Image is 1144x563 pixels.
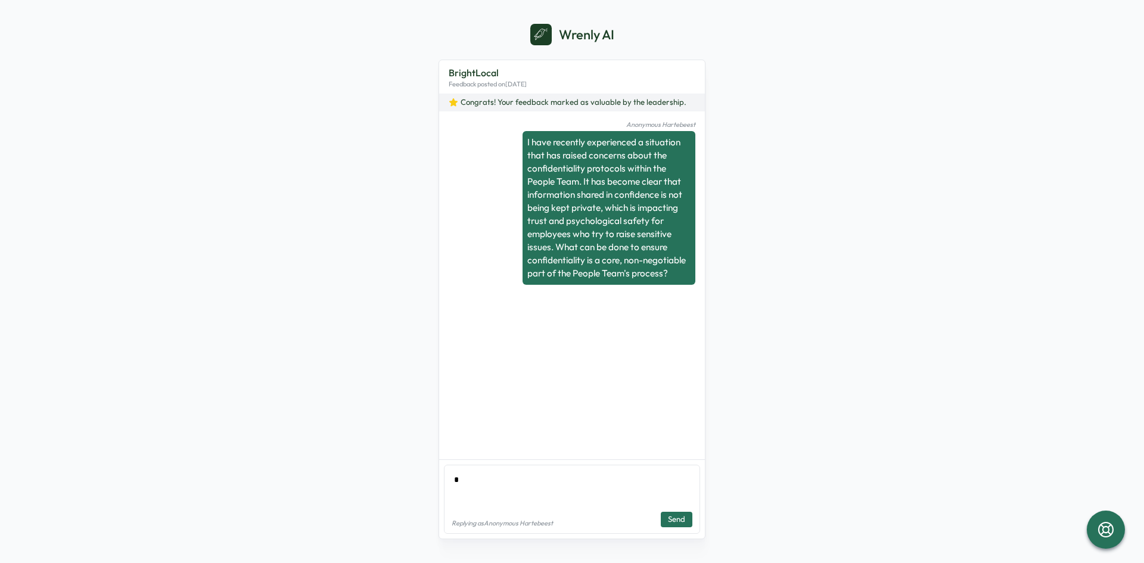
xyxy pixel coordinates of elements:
button: Send [661,512,692,527]
p: Feedback posted on [DATE] [449,80,527,88]
p: Wrenly AI [559,26,614,44]
p: Replying as Anonymous Hartebeest [452,520,553,527]
a: Wrenly AI [530,24,614,45]
p: BrightLocal [449,66,527,80]
p: Anonymous Hartebeest [523,121,695,129]
span: I have recently experienced a situation that has raised concerns about the confidentiality protoc... [527,136,686,279]
span: Congrats! Your feedback marked as valuable by the leadership. [461,97,686,108]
